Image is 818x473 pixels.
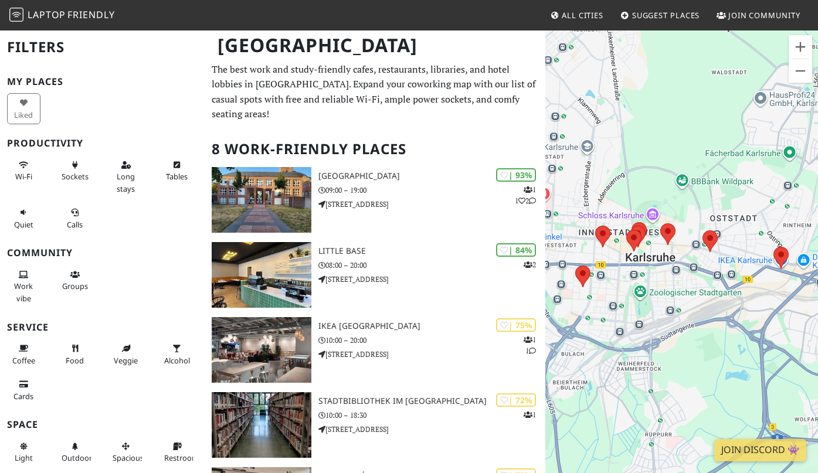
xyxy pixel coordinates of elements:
[212,131,538,167] h2: 8 Work-Friendly Places
[524,409,536,420] p: 1
[166,171,188,182] span: Work-friendly tables
[208,29,543,62] h1: [GEOGRAPHIC_DATA]
[7,29,198,65] h2: Filters
[496,318,536,332] div: | 75%
[7,247,198,258] h3: Community
[496,393,536,407] div: | 72%
[7,339,40,370] button: Coffee
[712,5,805,26] a: Join Community
[789,35,812,59] button: Vergrößern
[12,355,35,366] span: Coffee
[515,184,536,206] p: 1 1 2
[7,322,198,333] h3: Service
[496,168,536,182] div: | 93%
[161,155,194,186] button: Tables
[13,391,33,401] span: Credit cards
[7,419,198,430] h3: Space
[15,171,32,182] span: Stable Wi-Fi
[632,10,700,21] span: Suggest Places
[212,317,311,383] img: IKEA Karlsruhe
[7,203,40,234] button: Quiet
[7,138,198,149] h3: Productivity
[318,260,546,271] p: 08:00 – 20:00
[58,155,91,186] button: Sockets
[58,265,91,296] button: Groups
[545,5,608,26] a: All Cities
[524,334,536,356] p: 1 1
[161,437,194,468] button: Restroom
[109,339,142,370] button: Veggie
[7,76,198,87] h3: My Places
[212,242,311,308] img: Little Base
[318,246,546,256] h3: Little Base
[9,5,115,26] a: LaptopFriendly LaptopFriendly
[113,452,144,463] span: Spacious
[164,452,199,463] span: Restroom
[62,281,88,291] span: Group tables
[7,437,40,468] button: Light
[161,339,194,370] button: Alcohol
[58,203,91,234] button: Calls
[318,396,546,406] h3: Stadtbibliothek im [GEOGRAPHIC_DATA]
[318,199,546,210] p: [STREET_ADDRESS]
[7,375,40,406] button: Cards
[318,335,546,346] p: 10:00 – 20:00
[318,410,546,421] p: 10:00 – 18:30
[67,219,83,230] span: Video/audio calls
[62,452,92,463] span: Outdoor area
[28,8,66,21] span: Laptop
[117,171,135,193] span: Long stays
[67,8,114,21] span: Friendly
[616,5,705,26] a: Suggest Places
[14,281,33,303] span: People working
[109,437,142,468] button: Spacious
[562,10,603,21] span: All Cities
[318,171,546,181] h3: [GEOGRAPHIC_DATA]
[318,424,546,435] p: [STREET_ADDRESS]
[789,59,812,83] button: Verkleinern
[114,355,138,366] span: Veggie
[164,355,190,366] span: Alcohol
[15,452,33,463] span: Natural light
[58,437,91,468] button: Outdoor
[318,185,546,196] p: 09:00 – 19:00
[7,155,40,186] button: Wi-Fi
[62,171,89,182] span: Power sockets
[14,219,33,230] span: Quiet
[205,317,545,383] a: IKEA Karlsruhe | 75% 11 IKEA [GEOGRAPHIC_DATA] 10:00 – 20:00 [STREET_ADDRESS]
[714,439,806,461] a: Join Discord 👾
[212,167,311,233] img: Baden State Library
[212,62,538,122] p: The best work and study-friendly cafes, restaurants, libraries, and hotel lobbies in [GEOGRAPHIC_...
[728,10,800,21] span: Join Community
[109,155,142,198] button: Long stays
[205,167,545,233] a: Baden State Library | 93% 112 [GEOGRAPHIC_DATA] 09:00 – 19:00 [STREET_ADDRESS]
[318,321,546,331] h3: IKEA [GEOGRAPHIC_DATA]
[496,243,536,257] div: | 84%
[212,392,311,458] img: Stadtbibliothek im Neuen Ständehaus
[524,259,536,270] p: 2
[9,8,23,22] img: LaptopFriendly
[7,265,40,308] button: Work vibe
[318,349,546,360] p: [STREET_ADDRESS]
[66,355,84,366] span: Food
[205,242,545,308] a: Little Base | 84% 2 Little Base 08:00 – 20:00 [STREET_ADDRESS]
[58,339,91,370] button: Food
[205,392,545,458] a: Stadtbibliothek im Neuen Ständehaus | 72% 1 Stadtbibliothek im [GEOGRAPHIC_DATA] 10:00 – 18:30 [S...
[318,274,546,285] p: [STREET_ADDRESS]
